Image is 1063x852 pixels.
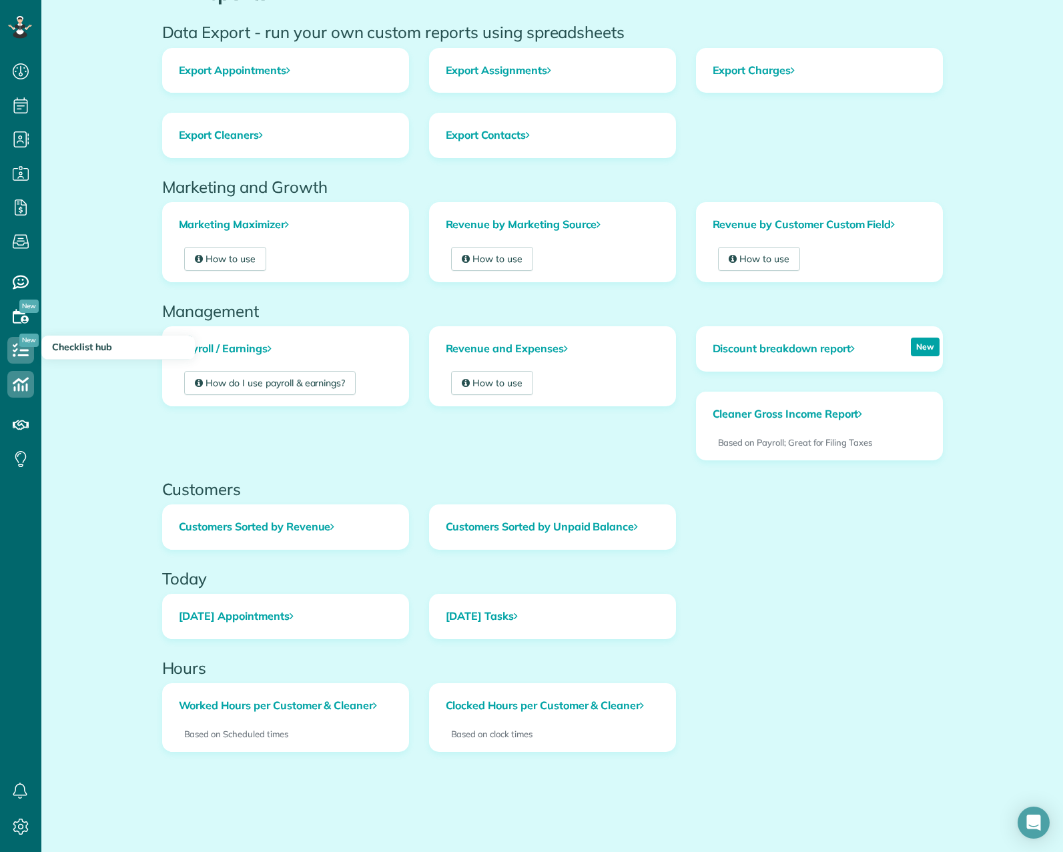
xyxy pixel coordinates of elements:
[697,327,871,371] a: Discount breakdown report
[163,203,408,247] a: Marketing Maximizer
[451,371,534,395] a: How to use
[430,684,675,728] a: Clocked Hours per Customer & Cleaner
[718,436,921,449] p: Based on Payroll; Great for Filing Taxes
[163,684,408,728] a: Worked Hours per Customer & Cleaner
[19,300,39,313] span: New
[430,49,675,93] a: Export Assignments
[697,203,942,247] a: Revenue by Customer Custom Field
[697,392,879,436] a: Cleaner Gross Income Report
[163,594,408,638] a: [DATE] Appointments
[163,113,408,157] a: Export Cleaners
[430,505,675,549] a: Customers Sorted by Unpaid Balance
[163,505,408,549] a: Customers Sorted by Revenue
[451,728,654,741] p: Based on clock times
[19,334,39,347] span: New
[430,203,675,247] a: Revenue by Marketing Source
[184,728,387,741] p: Based on Scheduled times
[697,49,942,93] a: Export Charges
[184,371,356,395] a: How do I use payroll & earnings?
[911,338,940,356] p: New
[430,327,675,371] a: Revenue and Expenses
[162,178,943,195] h2: Marketing and Growth
[162,480,943,498] h2: Customers
[162,23,943,41] h2: Data Export - run your own custom reports using spreadsheets
[163,327,408,371] a: Payroll / Earnings
[162,570,943,587] h2: Today
[162,659,943,677] h2: Hours
[718,247,801,271] a: How to use
[163,49,408,93] a: Export Appointments
[451,247,534,271] a: How to use
[1018,807,1050,839] div: Open Intercom Messenger
[184,247,267,271] a: How to use
[430,113,675,157] a: Export Contacts
[162,302,943,320] h2: Management
[52,341,112,353] span: Checklist hub
[430,594,675,638] a: [DATE] Tasks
